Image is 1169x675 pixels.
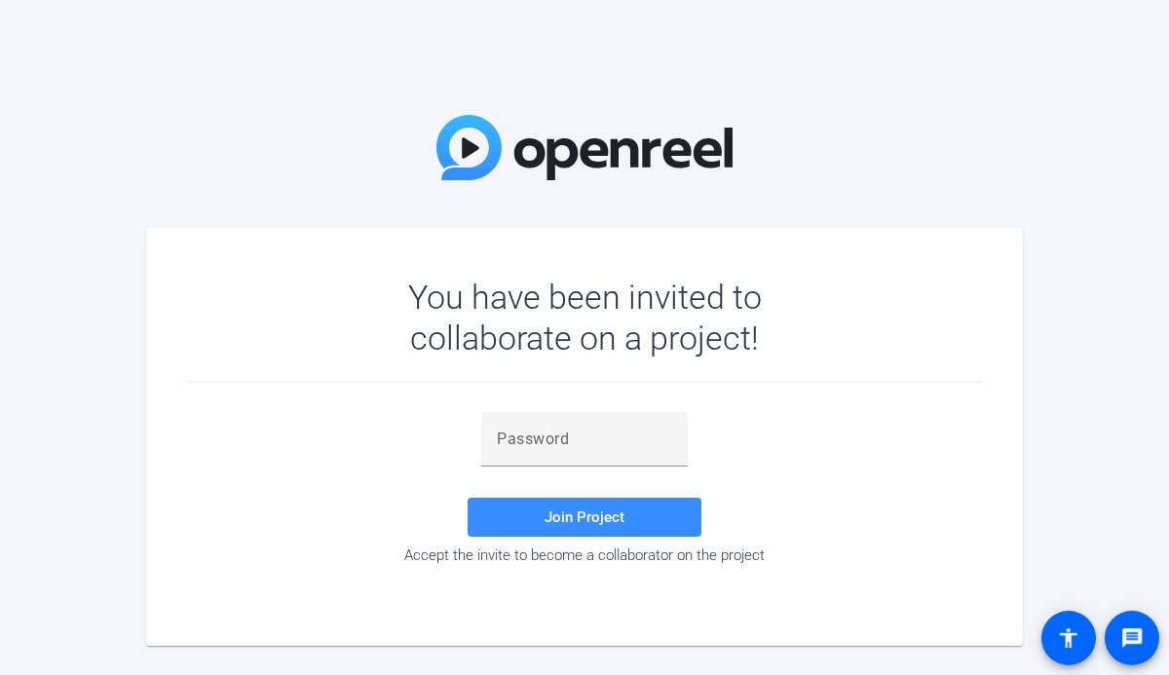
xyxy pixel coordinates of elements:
span: Join Project [545,508,624,526]
mat-icon: message [1120,626,1144,650]
img: OpenReel Logo [436,115,733,180]
div: You have been invited to collaborate on a project! [352,277,818,358]
input: Password [497,428,672,451]
div: Accept the invite to become a collaborator on the project [185,546,984,564]
mat-icon: accessibility [1057,626,1080,650]
button: Join Project [468,498,701,537]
